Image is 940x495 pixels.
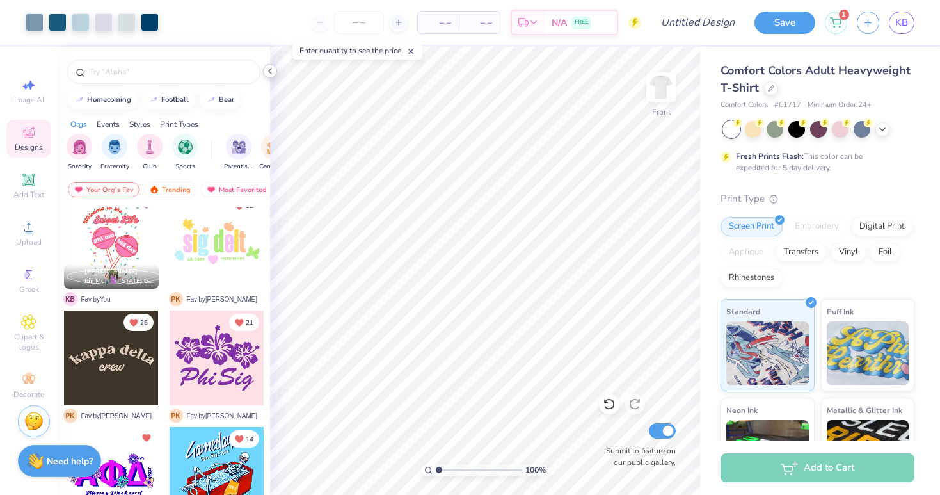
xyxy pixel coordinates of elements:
div: Digital Print [851,217,913,236]
span: Neon Ink [726,403,758,417]
strong: Need help? [47,455,93,467]
button: homecoming [67,90,137,110]
button: filter button [172,134,198,172]
button: filter button [137,134,163,172]
div: homecoming [87,96,131,103]
img: Puff Ink [827,321,909,385]
span: P K [63,409,77,423]
span: [PERSON_NAME] [84,267,138,276]
strong: Fresh Prints Flash: [736,151,804,161]
div: filter for Club [137,134,163,172]
button: filter button [67,134,92,172]
span: Fav by [PERSON_NAME] [187,295,257,304]
label: Submit to feature on our public gallery. [599,445,676,468]
span: Upload [16,237,42,247]
span: Fraternity [100,162,129,172]
input: Try "Alpha" [88,65,252,78]
img: trend_line.gif [148,96,159,104]
span: Phi Mu, [US_STATE][GEOGRAPHIC_DATA] [84,277,154,286]
span: Standard [726,305,760,318]
span: Fav by [PERSON_NAME] [187,411,257,421]
div: filter for Parent's Weekend [224,134,253,172]
span: P K [169,409,183,423]
button: filter button [259,134,289,172]
div: football [161,96,189,103]
div: Applique [721,243,772,262]
span: 100 % [525,464,546,476]
div: This color can be expedited for 5 day delivery. [736,150,893,174]
div: Trending [143,182,196,197]
img: Parent's Weekend Image [232,140,246,154]
img: Sports Image [178,140,193,154]
img: Front [648,74,674,100]
img: trend_line.gif [206,96,216,104]
span: FREE [575,18,588,27]
div: Screen Print [721,217,783,236]
div: Print Type [721,191,914,206]
img: most_fav.gif [206,185,216,194]
div: Orgs [70,118,87,130]
span: Minimum Order: 24 + [808,100,872,111]
span: Comfort Colors Adult Heavyweight T-Shirt [721,63,911,95]
span: P K [169,292,183,306]
span: N/A [552,16,567,29]
span: Clipart & logos [6,332,51,352]
img: Sorority Image [72,140,87,154]
div: Events [97,118,120,130]
span: Metallic & Glitter Ink [827,403,902,417]
div: Embroidery [786,217,847,236]
span: Comfort Colors [721,100,768,111]
span: – – [426,16,451,29]
span: K B [63,292,77,306]
div: Print Types [160,118,198,130]
span: Game Day [259,162,289,172]
img: Neon Ink [726,420,809,484]
span: Club [143,162,157,172]
span: Sorority [68,162,92,172]
img: Club Image [143,140,157,154]
div: Styles [129,118,150,130]
div: Front [652,106,671,118]
img: trend_line.gif [74,96,84,104]
img: most_fav.gif [74,185,84,194]
div: bear [219,96,234,103]
button: bear [199,90,240,110]
a: KB [889,12,914,34]
span: Add Text [13,190,44,200]
button: filter button [100,134,129,172]
img: trending.gif [149,185,159,194]
img: Fraternity Image [108,140,122,154]
span: KB [895,15,908,30]
span: Image AI [14,95,44,105]
span: 1 [839,10,849,20]
span: Sports [175,162,195,172]
span: Greek [19,284,39,295]
div: filter for Sports [172,134,198,172]
div: filter for Fraternity [100,134,129,172]
div: Transfers [776,243,827,262]
div: filter for Sorority [67,134,92,172]
img: Metallic & Glitter Ink [827,420,909,484]
div: Foil [870,243,900,262]
span: Puff Ink [827,305,854,318]
span: Fav by [PERSON_NAME] [81,411,152,421]
span: Parent's Weekend [224,162,253,172]
input: Untitled Design [651,10,745,35]
input: – – [334,11,384,34]
div: Vinyl [831,243,866,262]
img: Standard [726,321,809,385]
span: Decorate [13,389,44,400]
button: Save [754,12,815,34]
div: Rhinestones [721,268,783,288]
div: filter for Game Day [259,134,289,172]
button: filter button [224,134,253,172]
img: Game Day Image [267,140,282,154]
span: Fav by You [81,295,111,304]
span: # C1717 [774,100,801,111]
button: football [141,90,195,110]
span: – – [466,16,492,29]
span: Designs [15,142,43,152]
div: Most Favorited [200,182,273,197]
div: Enter quantity to see the price. [292,42,422,60]
div: Your Org's Fav [68,182,139,197]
